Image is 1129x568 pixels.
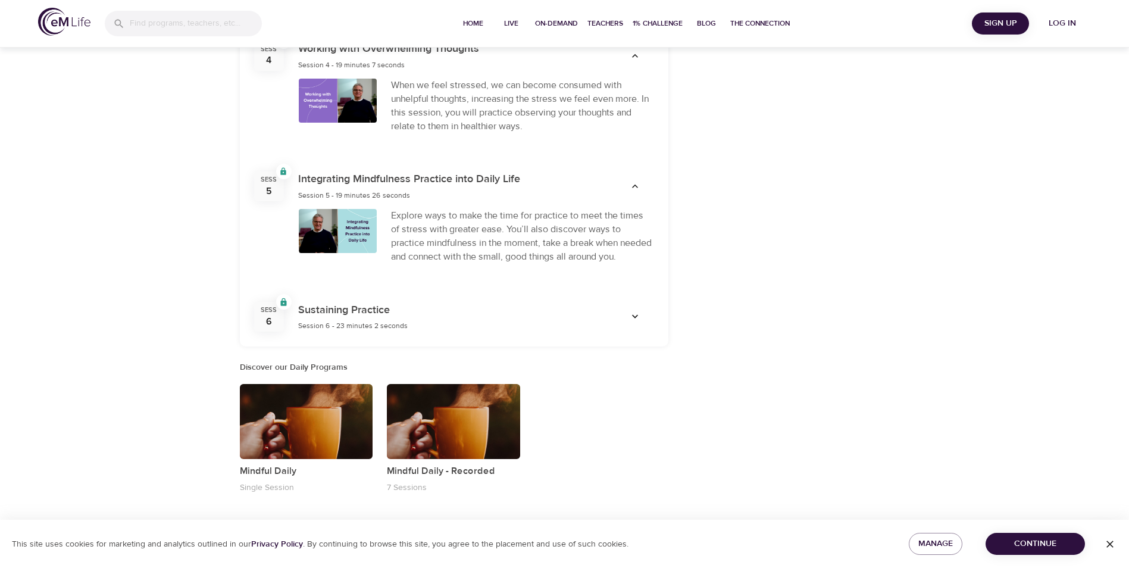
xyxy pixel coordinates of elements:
[298,40,479,58] h6: Working with Overwhelming Thoughts
[38,8,90,36] img: logo
[497,17,526,30] span: Live
[387,464,520,478] p: Mindful Daily - Recorded
[251,539,303,550] a: Privacy Policy
[909,533,962,555] button: Manage
[1034,13,1091,35] button: Log in
[240,482,294,493] p: Single Session
[391,79,654,133] div: When we feel stressed, we can become consumed with unhelpful thoughts, increasing the stress we f...
[266,185,272,198] div: 5
[972,13,1029,35] button: Sign Up
[298,302,408,319] h6: Sustaining Practice
[587,17,623,30] span: Teachers
[995,536,1075,551] span: Continue
[298,191,410,200] span: Session 5 - 19 minutes 26 seconds
[391,209,654,264] div: Explore ways to make the time for practice to meet the times of stress with greater ease. You’ll ...
[977,16,1024,31] span: Sign Up
[261,305,277,315] div: Sess
[918,536,953,551] span: Manage
[130,11,262,36] input: Find programs, teachers, etc...
[535,17,578,30] span: On-Demand
[387,482,427,493] p: 7 Sessions
[240,361,668,374] h6: Discover our Daily Programs
[298,171,520,188] h6: Integrating Mindfulness Practice into Daily Life
[986,533,1085,555] button: Continue
[261,175,277,185] div: Sess
[1039,16,1086,31] span: Log in
[266,315,272,329] div: 6
[298,321,408,330] span: Session 6 - 23 minutes 2 seconds
[261,45,277,54] div: Sess
[459,17,487,30] span: Home
[730,17,790,30] span: The Connection
[298,60,405,70] span: Session 4 - 19 minutes 7 seconds
[633,17,683,30] span: 1% Challenge
[240,464,373,478] p: Mindful Daily
[692,17,721,30] span: Blog
[266,54,271,67] div: 4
